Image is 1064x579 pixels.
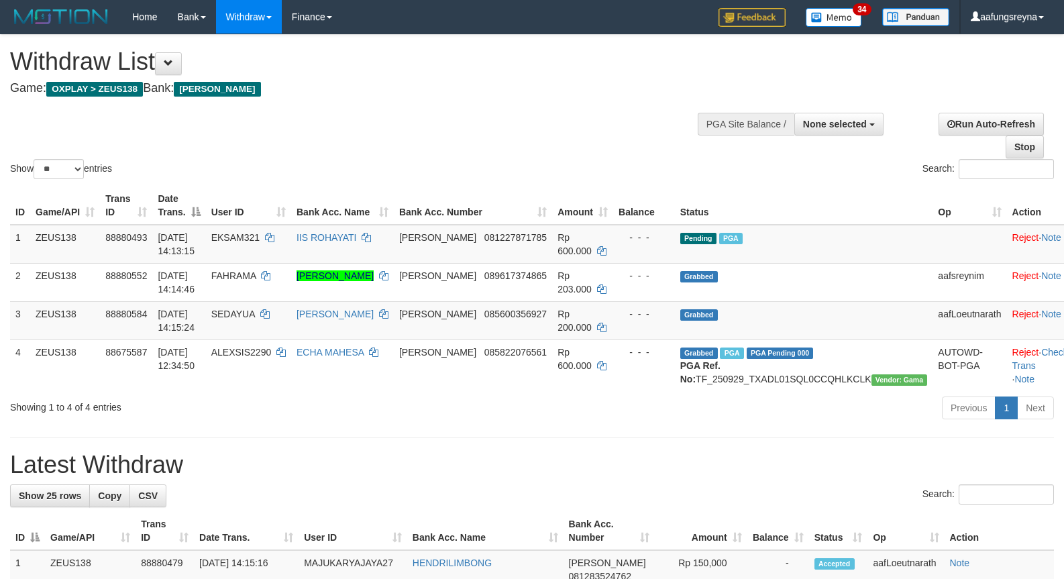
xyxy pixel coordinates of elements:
[995,397,1018,419] a: 1
[158,232,195,256] span: [DATE] 14:13:15
[564,512,655,550] th: Bank Acc. Number: activate to sort column ascending
[939,113,1044,136] a: Run Auto-Refresh
[105,347,147,358] span: 88675587
[98,490,121,501] span: Copy
[10,7,112,27] img: MOTION_logo.png
[10,159,112,179] label: Show entries
[158,270,195,295] span: [DATE] 14:14:46
[211,232,260,243] span: EKSAM321
[747,348,814,359] span: PGA Pending
[105,309,147,319] span: 88880584
[484,347,547,358] span: Copy 085822076561 to clipboard
[30,187,100,225] th: Game/API: activate to sort column ascending
[138,490,158,501] span: CSV
[569,558,646,568] span: [PERSON_NAME]
[297,270,374,281] a: [PERSON_NAME]
[34,159,84,179] select: Showentries
[211,309,255,319] span: SEDAYUA
[747,512,809,550] th: Balance: activate to sort column ascending
[399,232,476,243] span: [PERSON_NAME]
[806,8,862,27] img: Button%20Memo.svg
[291,187,394,225] th: Bank Acc. Name: activate to sort column ascending
[950,558,970,568] a: Note
[206,187,291,225] th: User ID: activate to sort column ascending
[45,512,136,550] th: Game/API: activate to sort column ascending
[680,309,718,321] span: Grabbed
[619,269,670,282] div: - - -
[1041,232,1061,243] a: Note
[105,270,147,281] span: 88880552
[1012,309,1039,319] a: Reject
[413,558,492,568] a: HENDRILIMBONG
[814,558,855,570] span: Accepted
[10,225,30,264] td: 1
[1017,397,1054,419] a: Next
[803,119,867,129] span: None selected
[675,187,933,225] th: Status
[719,233,743,244] span: Marked by aafanarl
[945,512,1055,550] th: Action
[1012,270,1039,281] a: Reject
[1041,270,1061,281] a: Note
[680,348,718,359] span: Grabbed
[794,113,884,136] button: None selected
[552,187,613,225] th: Amount: activate to sort column ascending
[105,232,147,243] span: 88880493
[46,82,143,97] span: OXPLAY > ZEUS138
[720,348,743,359] span: Marked by aafpengsreynich
[698,113,794,136] div: PGA Site Balance /
[19,490,81,501] span: Show 25 rows
[680,360,721,384] b: PGA Ref. No:
[680,233,716,244] span: Pending
[484,309,547,319] span: Copy 085600356927 to clipboard
[129,484,166,507] a: CSV
[557,232,592,256] span: Rp 600.000
[10,395,433,414] div: Showing 1 to 4 of 4 entries
[10,48,696,75] h1: Withdraw List
[871,374,928,386] span: Vendor URL: https://trx31.1velocity.biz
[10,484,90,507] a: Show 25 rows
[882,8,949,26] img: panduan.png
[557,270,592,295] span: Rp 203.000
[10,301,30,339] td: 3
[959,159,1054,179] input: Search:
[853,3,871,15] span: 34
[10,187,30,225] th: ID
[655,512,747,550] th: Amount: activate to sort column ascending
[619,231,670,244] div: - - -
[30,263,100,301] td: ZEUS138
[297,309,374,319] a: [PERSON_NAME]
[922,484,1054,505] label: Search:
[10,263,30,301] td: 2
[942,397,996,419] a: Previous
[194,512,299,550] th: Date Trans.: activate to sort column ascending
[933,187,1006,225] th: Op: activate to sort column ascending
[152,187,205,225] th: Date Trans.: activate to sort column descending
[299,512,407,550] th: User ID: activate to sort column ascending
[10,452,1054,478] h1: Latest Withdraw
[933,339,1006,391] td: AUTOWD-BOT-PGA
[158,347,195,371] span: [DATE] 12:34:50
[100,187,152,225] th: Trans ID: activate to sort column ascending
[484,270,547,281] span: Copy 089617374865 to clipboard
[719,8,786,27] img: Feedback.jpg
[30,225,100,264] td: ZEUS138
[1012,347,1039,358] a: Reject
[1012,232,1039,243] a: Reject
[619,307,670,321] div: - - -
[675,339,933,391] td: TF_250929_TXADL01SQL0CCQHLKCLK
[922,159,1054,179] label: Search:
[10,512,45,550] th: ID: activate to sort column descending
[297,347,364,358] a: ECHA MAHESA
[394,187,552,225] th: Bank Acc. Number: activate to sort column ascending
[407,512,564,550] th: Bank Acc. Name: activate to sort column ascending
[30,301,100,339] td: ZEUS138
[484,232,547,243] span: Copy 081227871785 to clipboard
[136,512,194,550] th: Trans ID: activate to sort column ascending
[1014,374,1034,384] a: Note
[613,187,675,225] th: Balance
[10,82,696,95] h4: Game: Bank:
[933,263,1006,301] td: aafsreynim
[297,232,356,243] a: IIS ROHAYATI
[399,347,476,358] span: [PERSON_NAME]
